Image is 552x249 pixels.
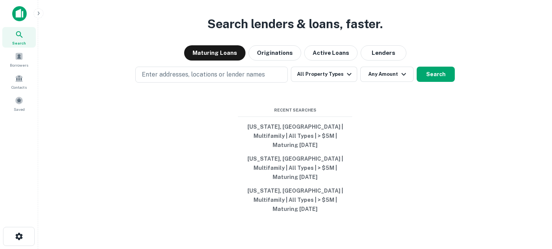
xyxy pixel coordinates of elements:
[12,6,27,21] img: capitalize-icon.png
[207,15,383,33] h3: Search lenders & loans, faster.
[11,84,27,90] span: Contacts
[14,106,25,112] span: Saved
[238,107,352,113] span: Recent Searches
[2,27,36,48] a: Search
[514,188,552,225] iframe: Chat Widget
[2,93,36,114] a: Saved
[291,67,357,82] button: All Property Types
[10,62,28,68] span: Borrowers
[304,45,358,61] button: Active Loans
[417,67,455,82] button: Search
[2,71,36,92] a: Contacts
[184,45,246,61] button: Maturing Loans
[361,45,406,61] button: Lenders
[135,67,288,83] button: Enter addresses, locations or lender names
[142,70,265,79] p: Enter addresses, locations or lender names
[12,40,26,46] span: Search
[238,184,352,216] button: [US_STATE], [GEOGRAPHIC_DATA] | Multifamily | All Types | > $5M | Maturing [DATE]
[249,45,301,61] button: Originations
[360,67,414,82] button: Any Amount
[238,152,352,184] button: [US_STATE], [GEOGRAPHIC_DATA] | Multifamily | All Types | > $5M | Maturing [DATE]
[238,120,352,152] button: [US_STATE], [GEOGRAPHIC_DATA] | Multifamily | All Types | > $5M | Maturing [DATE]
[2,49,36,70] a: Borrowers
